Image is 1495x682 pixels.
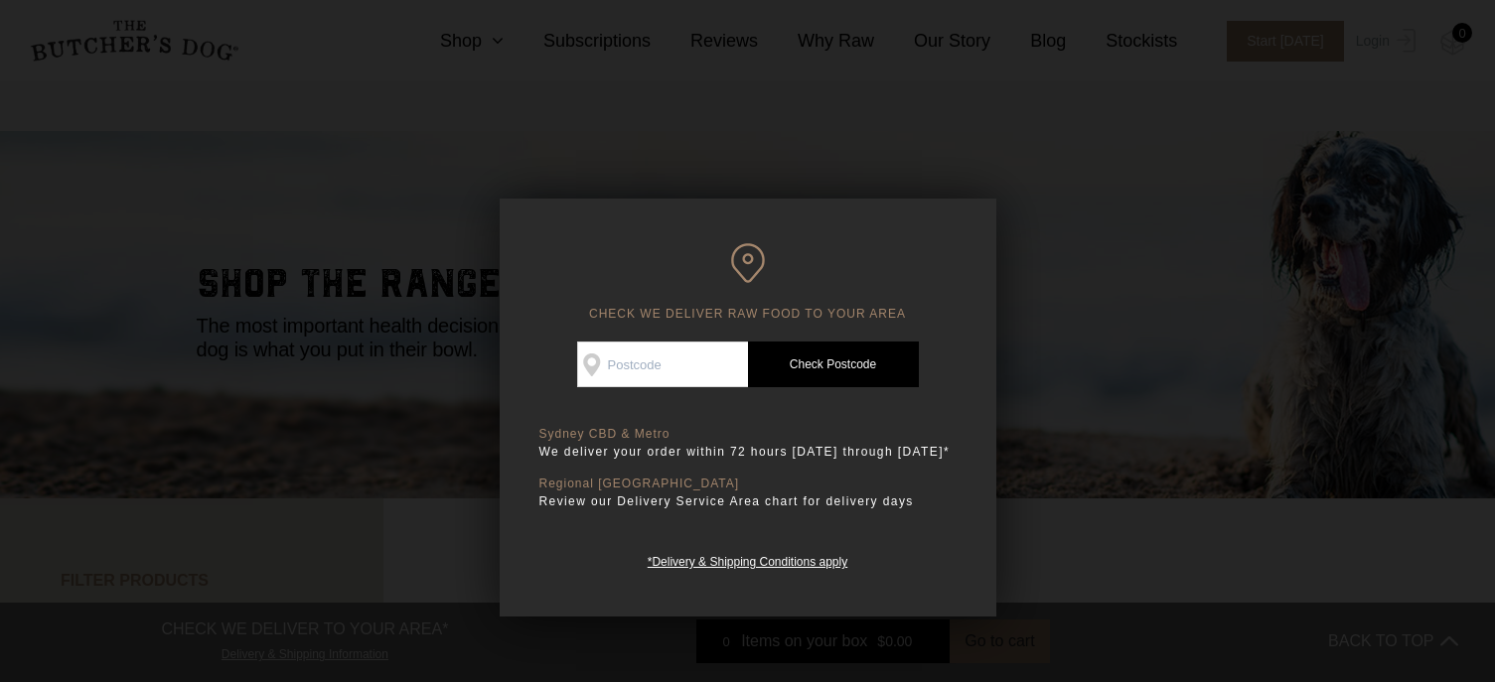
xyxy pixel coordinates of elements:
p: We deliver your order within 72 hours [DATE] through [DATE]* [539,442,957,462]
p: Review our Delivery Service Area chart for delivery days [539,491,957,511]
input: Postcode [577,341,748,387]
h6: CHECK WE DELIVER RAW FOOD TO YOUR AREA [539,243,957,322]
p: Regional [GEOGRAPHIC_DATA] [539,477,957,491]
p: Sydney CBD & Metro [539,427,957,442]
a: *Delivery & Shipping Conditions apply [648,550,847,569]
a: Check Postcode [748,341,919,387]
